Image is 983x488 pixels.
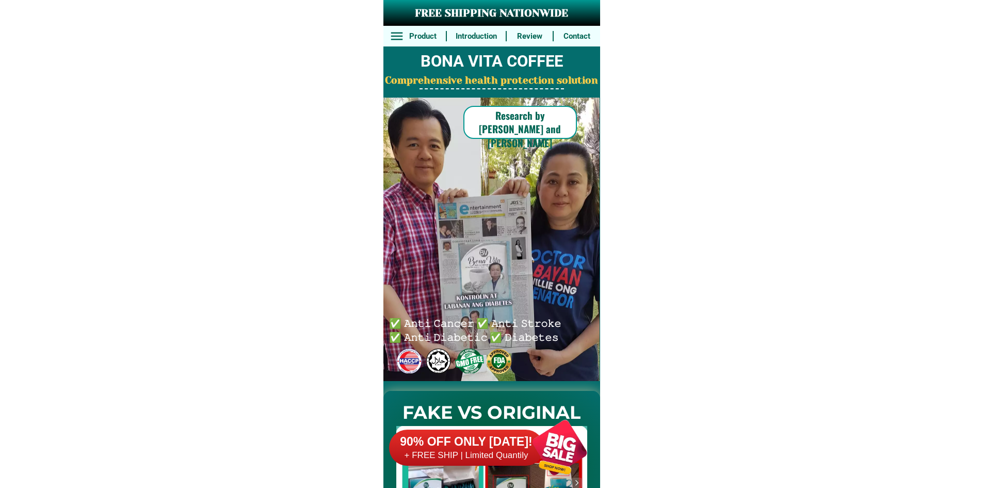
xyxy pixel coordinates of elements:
h6: Introduction [452,30,500,42]
h6: 90% OFF ONLY [DATE]! [389,434,544,450]
h2: BONA VITA COFFEE [383,50,600,74]
h6: ✅ 𝙰𝚗𝚝𝚒 𝙲𝚊𝚗𝚌𝚎𝚛 ✅ 𝙰𝚗𝚝𝚒 𝚂𝚝𝚛𝚘𝚔𝚎 ✅ 𝙰𝚗𝚝𝚒 𝙳𝚒𝚊𝚋𝚎𝚝𝚒𝚌 ✅ 𝙳𝚒𝚊𝚋𝚎𝚝𝚎𝚜 [389,316,566,343]
h6: Review [512,30,547,42]
h2: FAKE VS ORIGINAL [383,399,600,427]
h2: Comprehensive health protection solution [383,73,600,88]
h6: Product [405,30,440,42]
h3: FREE SHIPPING NATIONWIDE [383,6,600,21]
h6: + FREE SHIP | Limited Quantily [389,450,544,461]
h6: Research by [PERSON_NAME] and [PERSON_NAME] [463,108,577,150]
h6: Contact [559,30,594,42]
